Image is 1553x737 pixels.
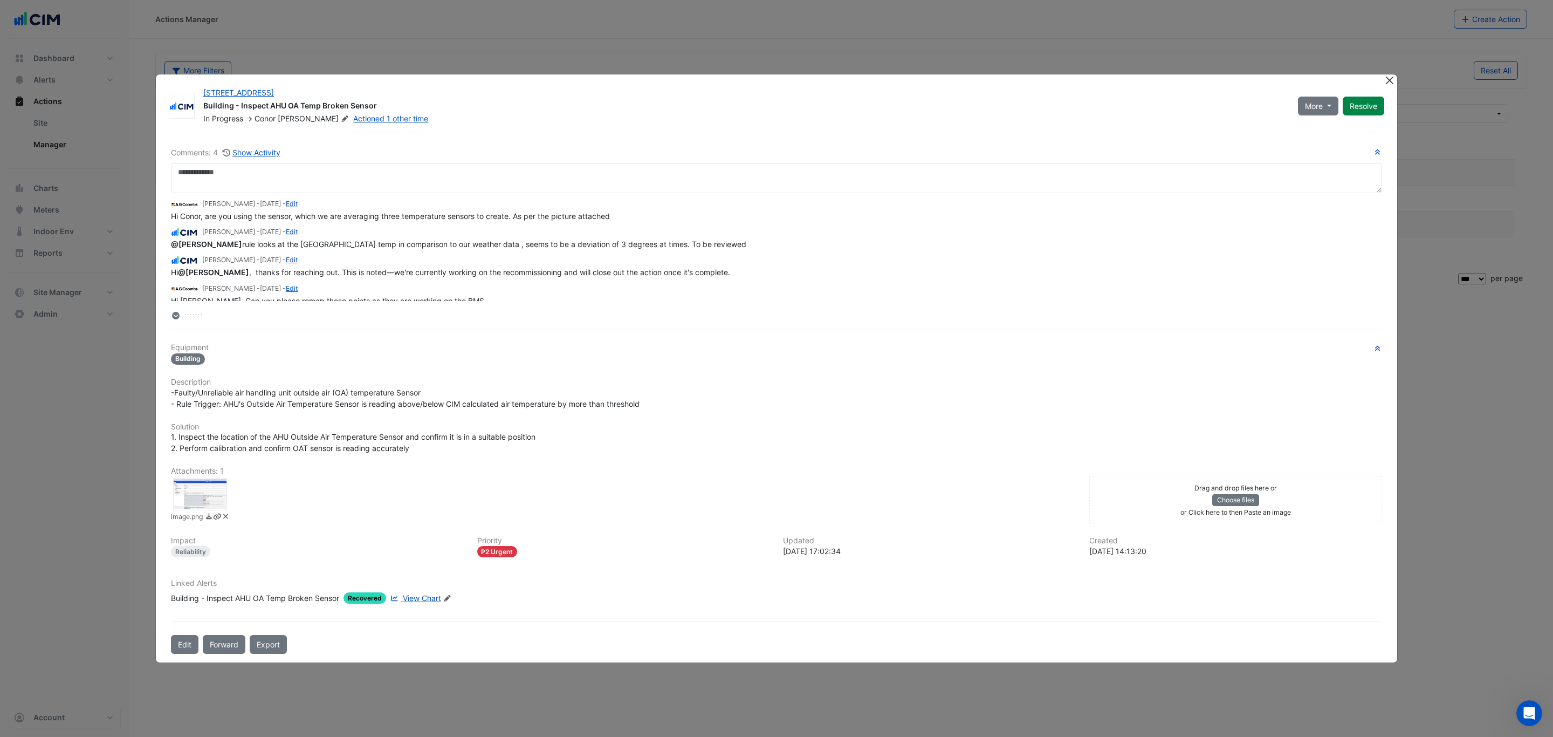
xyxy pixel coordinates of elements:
[61,6,78,23] img: Profile image for Howie
[1194,484,1277,492] small: Drag and drop files here or
[783,545,1076,557] div: [DATE] 17:02:34
[1212,494,1259,506] button: Choose files
[171,353,205,365] span: Building
[222,146,281,159] button: Show Activity
[202,284,298,294] small: [PERSON_NAME] - -
[171,467,1382,476] h6: Attachments: 1
[202,199,298,209] small: [PERSON_NAME] - -
[1384,74,1395,86] button: Close
[171,199,198,210] img: AG Coombs
[31,6,48,23] img: Profile image for Ritvick
[245,114,252,123] span: ->
[189,4,209,24] div: Close
[171,312,181,319] fa-layers: More
[202,255,298,265] small: [PERSON_NAME] - -
[171,146,281,159] div: Comments: 4
[46,6,63,23] img: Profile image for CIM
[203,635,245,654] button: Forward
[9,331,207,349] textarea: Message…
[286,284,298,292] a: Edit
[286,228,298,236] a: Edit
[51,353,60,362] button: Upload attachment
[169,4,189,25] button: Home
[1180,508,1291,516] small: or Click here to then Paste an image
[403,593,441,603] span: View Chart
[1516,700,1542,726] iframe: Intercom live chat
[260,284,281,292] span: 2025-04-08 14:13:20
[203,114,243,123] span: In Progress
[171,512,203,523] small: image.png
[783,536,1076,545] h6: Updated
[68,353,77,362] button: Start recording
[171,432,535,453] span: 1. Inspect the location of the AHU Outside Air Temperature Sensor and confirm it is in a suitable...
[171,422,1382,432] h6: Solution
[203,100,1285,113] div: Building - Inspect AHU OA Temp Broken Sensor
[443,595,451,603] fa-icon: Edit Linked Alerts
[34,353,43,362] button: Gif picker
[171,268,730,277] span: Hi , thanks for reaching out. This is noted—we're currently working on the recommissioning and wi...
[213,512,221,523] a: Copy link to clipboard
[286,256,298,264] a: Edit
[171,579,1382,588] h6: Linked Alerts
[171,240,242,249] span: bsadler@agcoombs.com.au [AG Coombs]
[171,343,1382,352] h6: Equipment
[255,114,276,123] span: Conor
[171,227,198,238] img: CIM
[171,211,610,221] span: Hi Conor, are you using the sensor, which we are averaging three temperature sensors to create. A...
[260,200,281,208] span: 2025-09-17 17:02:34
[477,546,518,557] div: P2 Urgent
[173,478,227,510] div: image.png
[203,88,274,97] a: [STREET_ADDRESS]
[286,200,298,208] a: Edit
[1298,97,1338,115] button: More
[91,13,146,24] p: Under a minute
[353,114,428,123] a: Actioned 1 other time
[171,592,339,604] div: Building - Inspect AHU OA Temp Broken Sensor
[171,546,210,557] div: Reliability
[388,592,441,604] a: View Chart
[1343,97,1384,115] button: Resolve
[1305,100,1323,112] span: More
[343,592,386,604] span: Recovered
[171,388,640,408] span: -Faulty/Unreliable air handling unit outside air (OA) temperature Sensor - Rule Trigger: AHU's Ou...
[83,5,98,13] h1: CIM
[171,283,198,295] img: AG Coombs
[222,512,230,523] a: Delete
[185,349,202,366] button: Send a message…
[171,378,1382,387] h6: Description
[202,227,298,237] small: [PERSON_NAME] - -
[171,536,464,545] h6: Impact
[178,268,249,277] span: bsadler@agcoombs.com.au [AG Coombs]
[1089,536,1383,545] h6: Created
[171,296,484,305] span: Hi [PERSON_NAME], Can you please remap these points as they are working on the BMS
[205,512,213,523] a: Download
[250,635,287,654] a: Export
[477,536,771,545] h6: Priority
[171,240,746,249] span: rule looks at the [GEOGRAPHIC_DATA] temp in comparison to our weather data , seems to be a deviat...
[169,101,194,112] img: CIM
[171,635,198,654] button: Edit
[260,228,281,236] span: 2025-07-07 14:50:16
[1089,545,1383,557] div: [DATE] 14:13:20
[17,353,25,362] button: Emoji picker
[7,4,28,25] button: go back
[171,255,198,267] img: CIM
[260,256,281,264] span: 2025-04-10 11:53:47
[278,113,351,124] span: [PERSON_NAME]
